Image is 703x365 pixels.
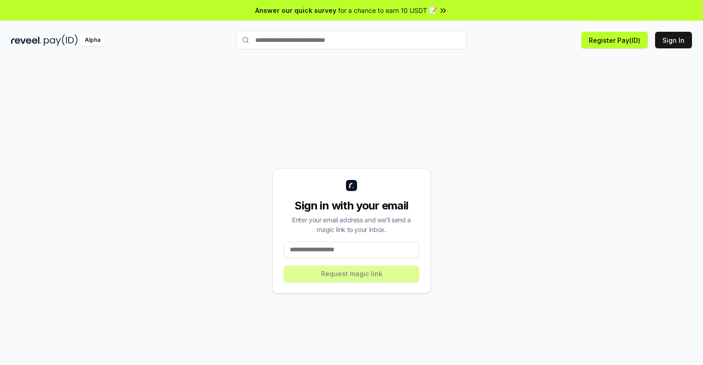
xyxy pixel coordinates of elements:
button: Sign In [655,32,692,48]
div: Enter your email address and we’ll send a magic link to your inbox. [284,215,419,234]
img: pay_id [44,35,78,46]
button: Register Pay(ID) [581,32,648,48]
img: logo_small [346,180,357,191]
div: Sign in with your email [284,198,419,213]
span: for a chance to earn 10 USDT 📝 [338,6,437,15]
span: Answer our quick survey [255,6,336,15]
img: reveel_dark [11,35,42,46]
div: Alpha [80,35,105,46]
